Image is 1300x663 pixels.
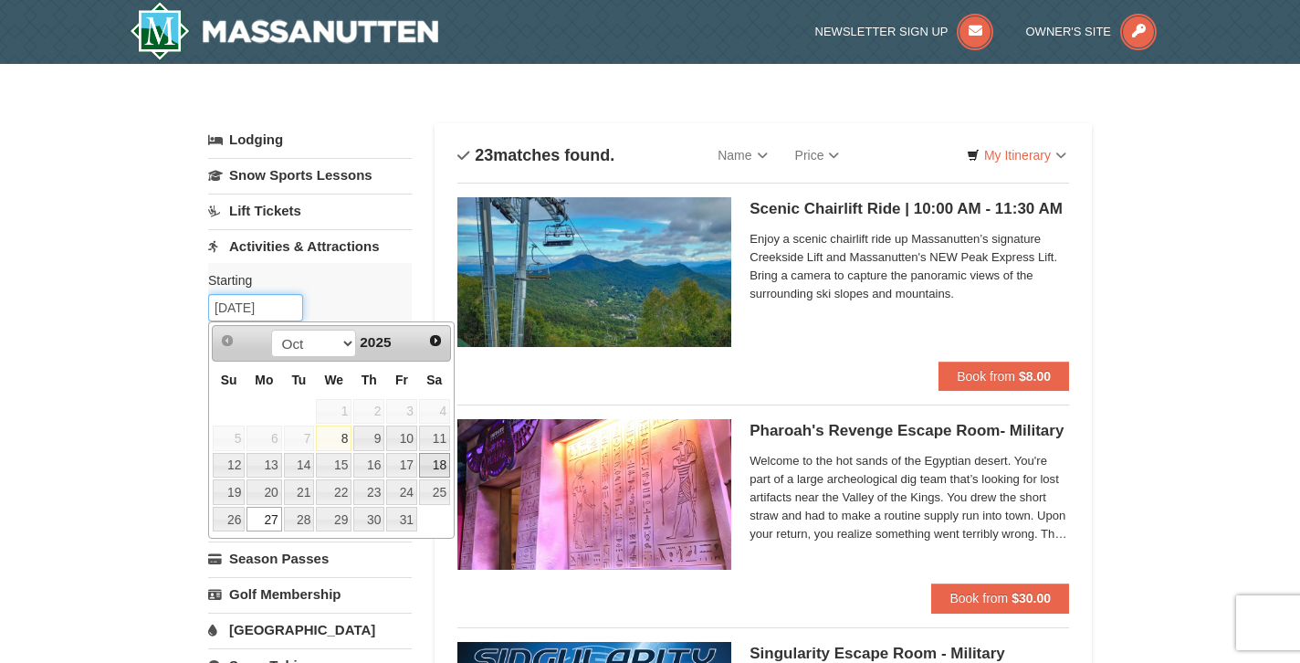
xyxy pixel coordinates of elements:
[386,479,417,505] a: 24
[419,399,450,425] span: 4
[1019,369,1051,384] strong: $8.00
[208,194,412,227] a: Lift Tickets
[246,453,281,479] a: 13
[750,200,1069,218] h5: Scenic Chairlift Ride | 10:00 AM - 11:30 AM
[428,333,443,348] span: Next
[215,328,240,353] a: Prev
[353,507,384,532] a: 30
[246,507,281,532] a: 27
[284,479,315,505] a: 21
[955,142,1078,169] a: My Itinerary
[957,369,1015,384] span: Book from
[1026,25,1112,38] span: Owner's Site
[360,334,391,350] span: 2025
[284,426,315,451] span: 7
[353,479,384,505] a: 23
[316,507,351,532] a: 29
[395,373,408,387] span: Friday
[781,137,854,174] a: Price
[213,453,245,479] a: 12
[208,577,412,611] a: Golf Membership
[213,479,245,505] a: 19
[386,507,417,532] a: 31
[291,373,306,387] span: Tuesday
[938,362,1069,391] button: Book from $8.00
[457,419,731,569] img: 6619913-410-20a124c9.jpg
[316,399,351,425] span: 1
[949,591,1008,605] span: Book from
[386,426,417,451] a: 10
[246,426,281,451] span: 6
[750,452,1069,543] span: Welcome to the hot sands of the Egyptian desert. You're part of a large archeological dig team th...
[208,158,412,192] a: Snow Sports Lessons
[457,197,731,347] img: 24896431-1-a2e2611b.jpg
[353,453,384,479] a: 16
[208,542,412,575] a: Season Passes
[426,373,442,387] span: Saturday
[316,426,351,451] a: 8
[353,426,384,451] a: 9
[815,25,949,38] span: Newsletter Sign Up
[246,479,281,505] a: 20
[353,399,384,425] span: 2
[324,373,343,387] span: Wednesday
[386,399,417,425] span: 3
[750,422,1069,440] h5: Pharoah's Revenge Escape Room- Military
[221,373,237,387] span: Sunday
[208,271,398,289] label: Starting
[423,328,448,353] a: Next
[220,333,235,348] span: Prev
[362,373,377,387] span: Thursday
[750,230,1069,303] span: Enjoy a scenic chairlift ride up Massanutten’s signature Creekside Lift and Massanutten's NEW Pea...
[815,25,994,38] a: Newsletter Sign Up
[284,507,315,532] a: 28
[750,645,1069,663] h5: Singularity Escape Room - Military
[130,2,438,60] img: Massanutten Resort Logo
[457,146,614,164] h4: matches found.
[255,373,273,387] span: Monday
[1026,25,1158,38] a: Owner's Site
[931,584,1069,613] button: Book from $30.00
[419,426,450,451] a: 11
[130,2,438,60] a: Massanutten Resort
[316,479,351,505] a: 22
[213,426,245,451] span: 5
[386,453,417,479] a: 17
[475,146,493,164] span: 23
[316,453,351,479] a: 15
[284,453,315,479] a: 14
[208,123,412,156] a: Lodging
[213,507,245,532] a: 26
[1012,591,1051,605] strong: $30.00
[208,229,412,263] a: Activities & Attractions
[419,453,450,479] a: 18
[704,137,781,174] a: Name
[419,479,450,505] a: 25
[208,613,412,647] a: [GEOGRAPHIC_DATA]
